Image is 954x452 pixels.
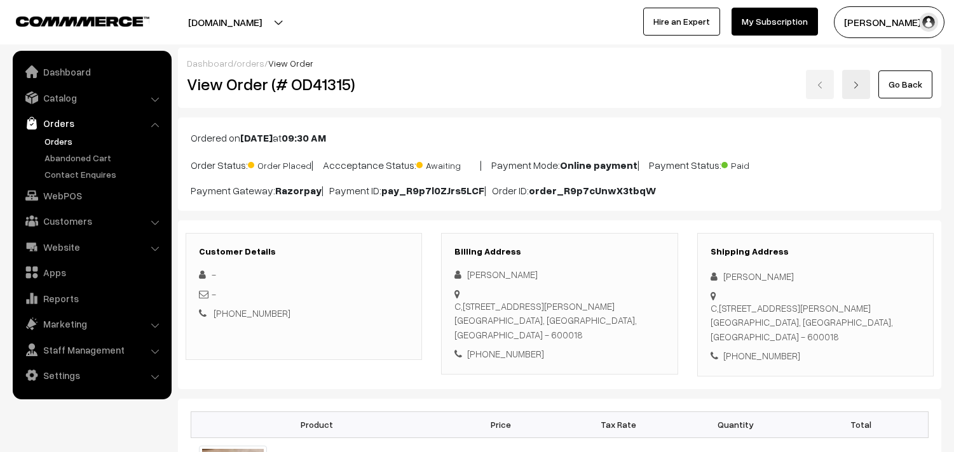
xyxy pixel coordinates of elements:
p: Ordered on at [191,130,929,145]
th: Quantity [677,411,794,437]
h3: Customer Details [199,246,409,257]
a: Marketing [16,312,167,335]
a: WebPOS [16,184,167,207]
a: Website [16,236,167,258]
div: [PERSON_NAME] [711,269,920,284]
a: Reports [16,287,167,310]
a: Settings [16,364,167,387]
a: Dashboard [187,58,233,69]
span: Awaiting [416,156,480,172]
b: Online payment [560,159,637,171]
p: Order Status: | Accceptance Status: | Payment Mode: | Payment Status: [191,156,929,173]
a: Go Back [878,70,932,98]
p: Payment Gateway: | Payment ID: | Order ID: [191,183,929,198]
img: COMMMERCE [16,17,149,26]
span: View Order [268,58,313,69]
span: Order Placed [248,156,311,172]
div: C,[STREET_ADDRESS][PERSON_NAME] [GEOGRAPHIC_DATA], [GEOGRAPHIC_DATA], [GEOGRAPHIC_DATA] - 600018 [711,301,920,344]
div: [PHONE_NUMBER] [454,347,664,361]
a: Hire an Expert [643,8,720,36]
button: [DOMAIN_NAME] [144,6,306,38]
a: My Subscription [732,8,818,36]
a: Contact Enquires [41,168,167,181]
img: right-arrow.png [852,81,860,89]
h3: Billing Address [454,246,664,257]
a: Apps [16,261,167,284]
th: Price [442,411,560,437]
a: Staff Management [16,338,167,361]
a: Customers [16,209,167,232]
a: Orders [16,112,167,135]
div: - [199,287,409,302]
a: orders [236,58,264,69]
th: Total [794,411,929,437]
b: Razorpay [275,184,322,197]
div: / / [187,56,932,70]
a: Dashboard [16,60,167,83]
div: - [199,267,409,282]
th: Product [191,411,442,437]
button: [PERSON_NAME] s… [834,6,944,38]
a: COMMMERCE [16,13,127,28]
th: Tax Rate [559,411,677,437]
h3: Shipping Address [711,246,920,257]
b: pay_R9p7l0ZJrs5LCF [381,184,484,197]
a: [PHONE_NUMBER] [214,307,290,319]
h2: View Order (# OD41315) [187,74,423,94]
a: Catalog [16,86,167,109]
div: [PERSON_NAME] [454,267,664,282]
div: [PHONE_NUMBER] [711,349,920,363]
a: Abandoned Cart [41,151,167,164]
img: user [919,13,938,32]
b: order_R9p7cUnwX3tbqW [529,184,656,197]
div: C,[STREET_ADDRESS][PERSON_NAME] [GEOGRAPHIC_DATA], [GEOGRAPHIC_DATA], [GEOGRAPHIC_DATA] - 600018 [454,299,664,342]
b: 09:30 AM [282,131,326,144]
b: [DATE] [240,131,273,144]
a: Orders [41,135,167,148]
span: Paid [721,156,785,172]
